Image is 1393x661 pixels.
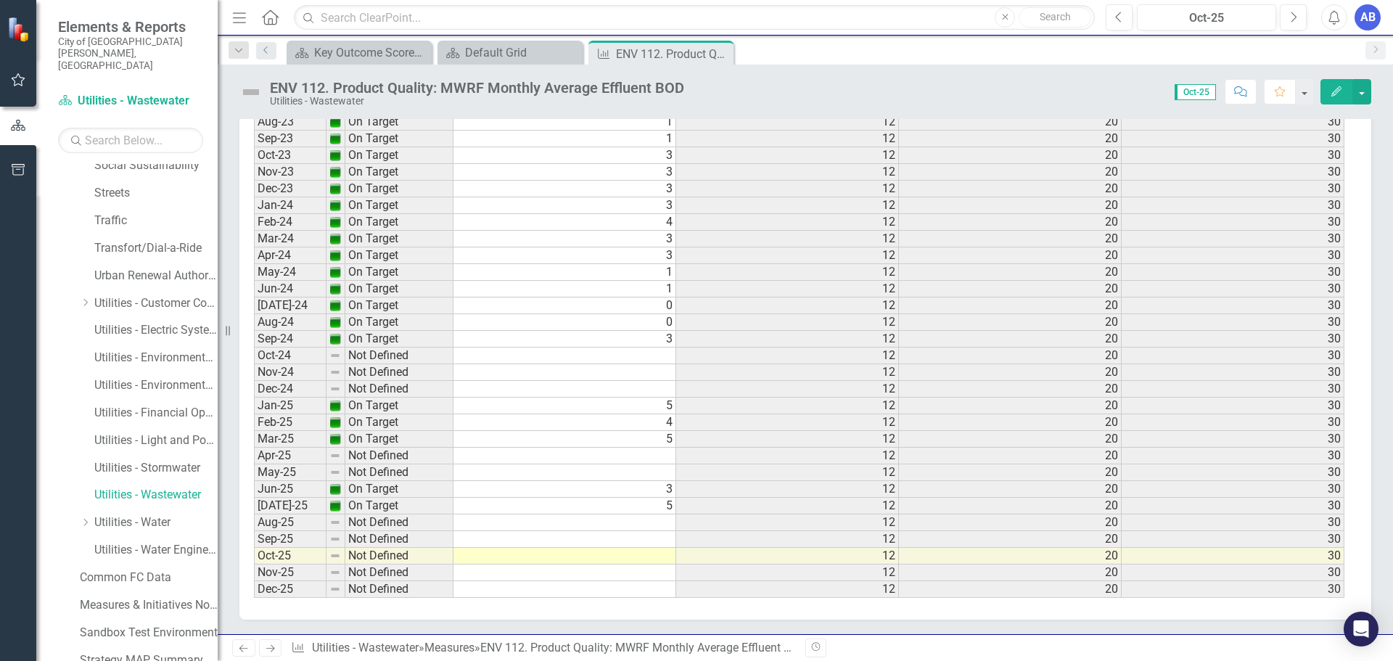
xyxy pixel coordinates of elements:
[676,114,899,131] td: 12
[254,147,326,164] td: Oct-23
[345,247,453,264] td: On Target
[94,350,218,366] a: Utilities - Environmental Regulatory Affairs
[899,314,1122,331] td: 20
[254,164,326,181] td: Nov-23
[94,295,218,312] a: Utilities - Customer Connections
[58,18,203,36] span: Elements & Reports
[345,364,453,381] td: Not Defined
[254,114,326,131] td: Aug-23
[899,531,1122,548] td: 20
[254,364,326,381] td: Nov-24
[453,314,676,331] td: 0
[329,366,341,378] img: 8DAGhfEEPCf229AAAAAElFTkSuQmCC
[345,481,453,498] td: On Target
[453,197,676,214] td: 3
[441,44,579,62] a: Default Grid
[676,531,899,548] td: 12
[453,431,676,448] td: 5
[94,460,218,477] a: Utilities - Stormwater
[94,432,218,449] a: Utilities - Light and Power
[1122,314,1344,331] td: 30
[254,531,326,548] td: Sep-25
[329,383,341,395] img: 8DAGhfEEPCf229AAAAAElFTkSuQmCC
[899,197,1122,214] td: 20
[239,81,263,104] img: Not Defined
[254,131,326,147] td: Sep-23
[453,331,676,348] td: 3
[329,200,341,211] img: APn+hR+MH4cqAAAAAElFTkSuQmCC
[676,498,899,514] td: 12
[254,481,326,498] td: Jun-25
[345,564,453,581] td: Not Defined
[676,181,899,197] td: 12
[345,381,453,398] td: Not Defined
[1137,4,1276,30] button: Oct-25
[329,517,341,528] img: 8DAGhfEEPCf229AAAAAElFTkSuQmCC
[1175,84,1216,100] span: Oct-25
[329,400,341,411] img: APn+hR+MH4cqAAAAAElFTkSuQmCC
[329,333,341,345] img: APn+hR+MH4cqAAAAAElFTkSuQmCC
[676,364,899,381] td: 12
[899,348,1122,364] td: 20
[329,283,341,295] img: APn+hR+MH4cqAAAAAElFTkSuQmCC
[899,431,1122,448] td: 20
[453,147,676,164] td: 3
[254,331,326,348] td: Sep-24
[345,197,453,214] td: On Target
[254,514,326,531] td: Aug-25
[1122,531,1344,548] td: 30
[254,231,326,247] td: Mar-24
[94,322,218,339] a: Utilities - Electric Systems Eng Div.
[1122,464,1344,481] td: 30
[345,231,453,247] td: On Target
[94,240,218,257] a: Transfort/Dial-a-Ride
[1122,398,1344,414] td: 30
[899,564,1122,581] td: 20
[329,483,341,495] img: APn+hR+MH4cqAAAAAElFTkSuQmCC
[1122,131,1344,147] td: 30
[254,264,326,281] td: May-24
[254,197,326,214] td: Jan-24
[345,514,453,531] td: Not Defined
[899,281,1122,297] td: 20
[676,514,899,531] td: 12
[254,214,326,231] td: Feb-24
[254,281,326,297] td: Jun-24
[345,281,453,297] td: On Target
[80,625,218,641] a: Sandbox Test Environment
[345,147,453,164] td: On Target
[254,297,326,314] td: [DATE]-24
[899,181,1122,197] td: 20
[345,498,453,514] td: On Target
[899,448,1122,464] td: 20
[254,564,326,581] td: Nov-25
[254,348,326,364] td: Oct-24
[1122,364,1344,381] td: 30
[676,448,899,464] td: 12
[899,331,1122,348] td: 20
[1122,264,1344,281] td: 30
[1355,4,1381,30] button: AB
[453,131,676,147] td: 1
[1122,114,1344,131] td: 30
[1122,231,1344,247] td: 30
[676,147,899,164] td: 12
[424,641,474,654] a: Measures
[1142,9,1271,27] div: Oct-25
[329,166,341,178] img: APn+hR+MH4cqAAAAAElFTkSuQmCC
[254,381,326,398] td: Dec-24
[465,44,579,62] div: Default Grid
[676,281,899,297] td: 12
[329,350,341,361] img: 8DAGhfEEPCf229AAAAAElFTkSuQmCC
[329,233,341,245] img: APn+hR+MH4cqAAAAAElFTkSuQmCC
[345,531,453,548] td: Not Defined
[1122,414,1344,431] td: 30
[329,250,341,261] img: APn+hR+MH4cqAAAAAElFTkSuQmCC
[94,377,218,394] a: Utilities - Environmental Services Div.
[345,297,453,314] td: On Target
[453,281,676,297] td: 1
[345,464,453,481] td: Not Defined
[676,331,899,348] td: 12
[58,36,203,71] small: City of [GEOGRAPHIC_DATA][PERSON_NAME], [GEOGRAPHIC_DATA]
[345,331,453,348] td: On Target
